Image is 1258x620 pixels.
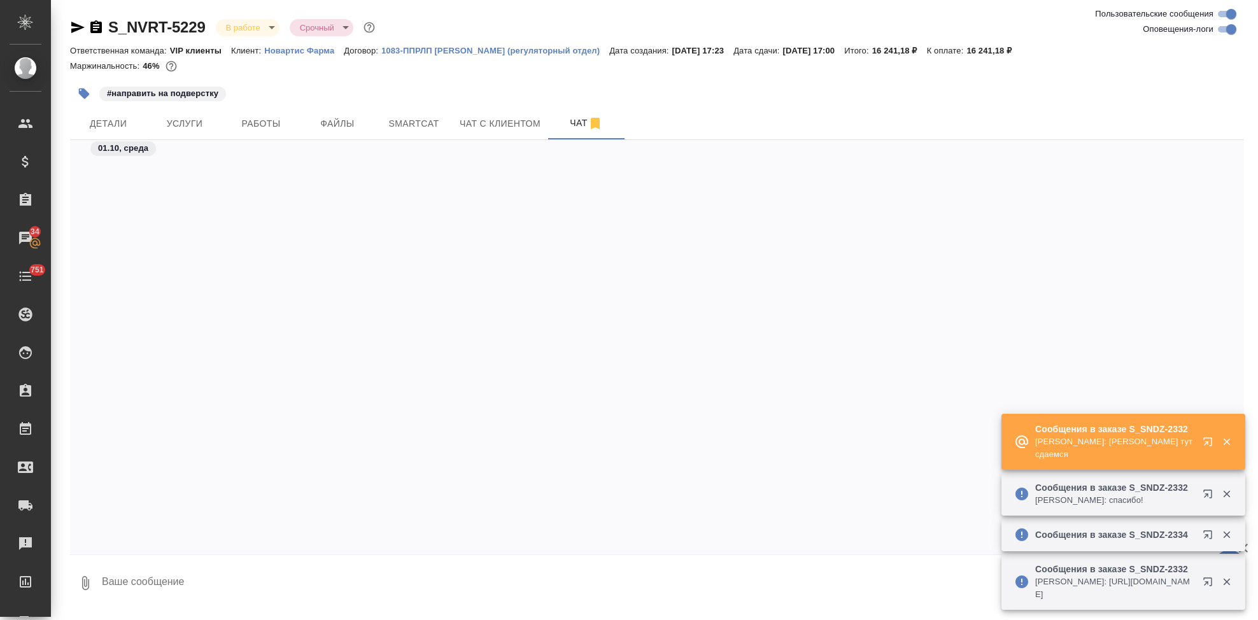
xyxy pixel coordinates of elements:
[70,20,85,35] button: Скопировать ссылку для ЯМессенджера
[231,46,264,55] p: Клиент:
[222,22,264,33] button: В работе
[1195,429,1226,460] button: Открыть в новой вкладке
[733,46,782,55] p: Дата сдачи:
[1213,436,1240,447] button: Закрыть
[1195,569,1226,600] button: Открыть в новой вкладке
[872,46,927,55] p: 16 241,18 ₽
[783,46,845,55] p: [DATE] 17:00
[381,45,609,55] a: 1083-ППРЛП [PERSON_NAME] (регуляторный отдел)
[1035,423,1194,435] p: Сообщения в заказе S_SNDZ-2332
[1195,481,1226,512] button: Открыть в новой вкладке
[966,46,1021,55] p: 16 241,18 ₽
[70,46,170,55] p: Ответственная команда:
[70,80,98,108] button: Добавить тэг
[844,46,872,55] p: Итого:
[1035,481,1194,494] p: Сообщения в заказе S_SNDZ-2332
[361,19,378,36] button: Доп статусы указывают на важность/срочность заказа
[296,22,338,33] button: Срочный
[23,264,52,276] span: 751
[3,222,48,254] a: 34
[672,46,734,55] p: [DATE] 17:23
[460,116,541,132] span: Чат с клиентом
[344,46,381,55] p: Договор:
[70,61,143,71] p: Маржинальность:
[1213,488,1240,500] button: Закрыть
[230,116,292,132] span: Работы
[78,116,139,132] span: Детали
[1035,435,1194,461] p: [PERSON_NAME]: [PERSON_NAME] тут сдаемся
[290,19,353,36] div: В работе
[98,142,148,155] p: 01.10, среда
[264,45,344,55] a: Новартис Фарма
[609,46,672,55] p: Дата создания:
[1035,494,1194,507] p: [PERSON_NAME]: спасибо!
[23,225,47,238] span: 34
[170,46,231,55] p: VIP клиенты
[927,46,967,55] p: К оплате:
[88,20,104,35] button: Скопировать ссылку
[143,61,162,71] p: 46%
[1035,563,1194,575] p: Сообщения в заказе S_SNDZ-2332
[264,46,344,55] p: Новартис Фарма
[1035,575,1194,601] p: [PERSON_NAME]: [URL][DOMAIN_NAME]
[307,116,368,132] span: Файлы
[107,87,218,100] p: #направить на подверстку
[1213,529,1240,540] button: Закрыть
[216,19,279,36] div: В работе
[556,115,617,131] span: Чат
[3,260,48,292] a: 751
[1095,8,1213,20] span: Пользовательские сообщения
[1195,522,1226,553] button: Открыть в новой вкладке
[1143,23,1213,36] span: Оповещения-логи
[108,18,206,36] a: S_NVRT-5229
[381,46,609,55] p: 1083-ППРЛП [PERSON_NAME] (регуляторный отдел)
[154,116,215,132] span: Услуги
[1213,576,1240,588] button: Закрыть
[383,116,444,132] span: Smartcat
[1035,528,1194,541] p: Сообщения в заказе S_SNDZ-2334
